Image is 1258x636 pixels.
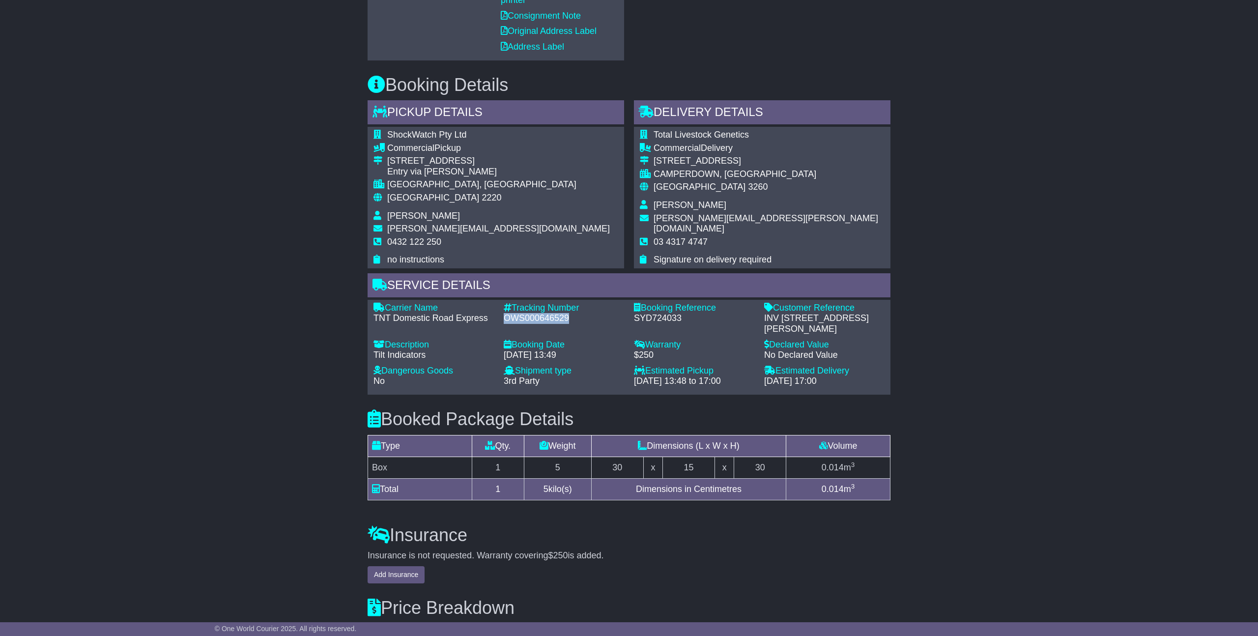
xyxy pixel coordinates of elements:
span: Signature on delivery required [654,255,772,264]
span: 0.014 [822,484,844,494]
td: x [643,457,662,478]
td: Type [368,435,472,457]
div: Entry via [PERSON_NAME] [387,167,610,177]
div: SYD724033 [634,313,754,324]
div: Insurance is not requested. Warranty covering is added. [368,550,890,561]
div: Shipment type [504,366,624,376]
span: [PERSON_NAME] [387,211,460,221]
div: Tilt Indicators [373,350,494,361]
a: Consignment Note [501,11,581,21]
span: Commercial [387,143,434,153]
span: no instructions [387,255,444,264]
div: Declared Value [764,340,885,350]
td: m [786,457,890,478]
td: 5 [524,457,591,478]
div: [DATE] 17:00 [764,376,885,387]
span: Commercial [654,143,701,153]
div: OWS000646529 [504,313,624,324]
div: Delivery [654,143,885,154]
div: Estimated Pickup [634,366,754,376]
td: Weight [524,435,591,457]
sup: 3 [851,483,855,490]
span: 3rd Party [504,376,540,386]
div: Service Details [368,273,890,300]
td: Dimensions (L x W x H) [591,435,786,457]
sup: 3 [851,461,855,468]
h3: Booked Package Details [368,409,890,429]
span: ShockWatch Pty Ltd [387,130,466,140]
td: 1 [472,478,524,500]
div: Booking Date [504,340,624,350]
div: CAMPERDOWN, [GEOGRAPHIC_DATA] [654,169,885,180]
td: 30 [734,457,786,478]
h3: Booking Details [368,75,890,95]
h3: Insurance [368,525,890,545]
div: INV [STREET_ADDRESS][PERSON_NAME] [764,313,885,334]
div: Carrier Name [373,303,494,314]
td: Box [368,457,472,478]
span: © One World Courier 2025. All rights reserved. [215,625,357,633]
span: [GEOGRAPHIC_DATA] [387,193,479,202]
a: Address Label [501,42,564,52]
td: 30 [591,457,643,478]
span: 5 [543,484,548,494]
td: x [715,457,734,478]
div: Customer Reference [764,303,885,314]
td: Total [368,478,472,500]
div: TNT Domestic Road Express [373,313,494,324]
span: [GEOGRAPHIC_DATA] [654,182,745,192]
div: Estimated Delivery [764,366,885,376]
td: m [786,478,890,500]
div: Description [373,340,494,350]
div: Pickup Details [368,100,624,127]
div: [GEOGRAPHIC_DATA], [GEOGRAPHIC_DATA] [387,179,610,190]
span: 3260 [748,182,768,192]
div: Pickup [387,143,610,154]
td: 1 [472,457,524,478]
div: [STREET_ADDRESS] [654,156,885,167]
div: Warranty [634,340,754,350]
div: Booking Reference [634,303,754,314]
span: Total Livestock Genetics [654,130,749,140]
td: Qty. [472,435,524,457]
div: $250 [634,350,754,361]
h3: Price Breakdown [368,598,890,618]
span: 0432 122 250 [387,237,441,247]
div: [STREET_ADDRESS] [387,156,610,167]
div: [DATE] 13:49 [504,350,624,361]
span: [PERSON_NAME][EMAIL_ADDRESS][PERSON_NAME][DOMAIN_NAME] [654,213,878,234]
span: $250 [548,550,568,560]
span: No [373,376,385,386]
span: 03 4317 4747 [654,237,708,247]
div: Tracking Number [504,303,624,314]
span: 0.014 [822,463,844,472]
div: Dangerous Goods [373,366,494,376]
div: Delivery Details [634,100,890,127]
div: [DATE] 13:48 to 17:00 [634,376,754,387]
a: Original Address Label [501,26,597,36]
td: kilo(s) [524,478,591,500]
td: Volume [786,435,890,457]
td: 15 [663,457,715,478]
div: No Declared Value [764,350,885,361]
td: Dimensions in Centimetres [591,478,786,500]
button: Add Insurance [368,566,425,583]
span: 2220 [482,193,501,202]
span: [PERSON_NAME][EMAIL_ADDRESS][DOMAIN_NAME] [387,224,610,233]
span: [PERSON_NAME] [654,200,726,210]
